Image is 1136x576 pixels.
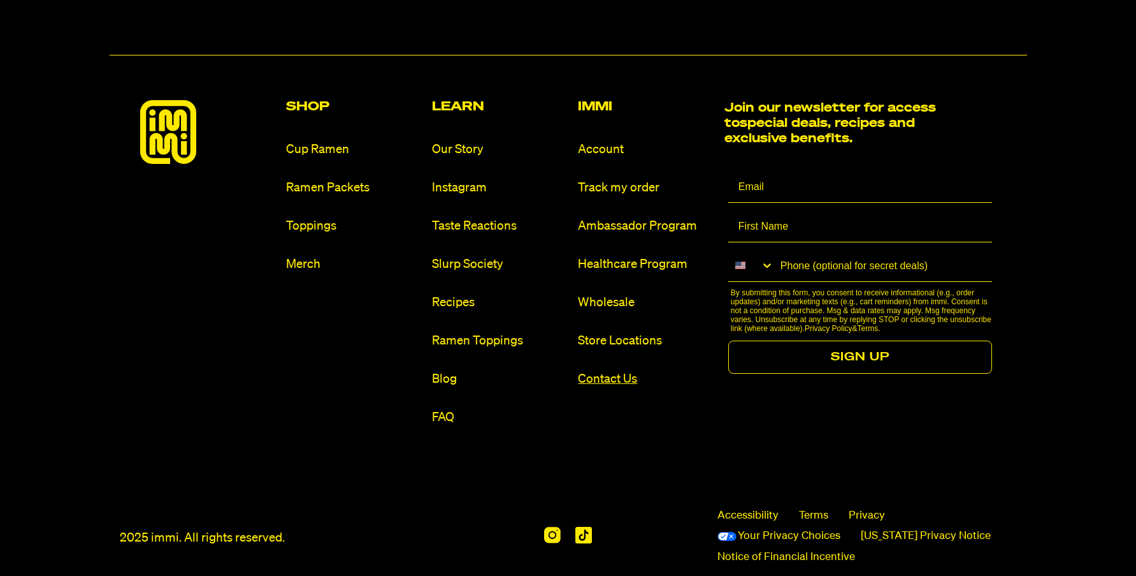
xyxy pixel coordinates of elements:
input: First Name [728,210,993,242]
a: Cup Ramen [286,141,422,158]
a: Account [578,141,714,158]
a: FAQ [432,409,568,426]
a: Terms [799,508,828,524]
a: Contact Us [578,371,714,388]
a: Track my order [578,179,714,196]
p: By submitting this form, you consent to receive informational (e.g., order updates) and/or market... [731,288,996,333]
a: Healthcare Program [578,256,714,273]
input: Email [728,171,993,203]
a: Merch [286,256,422,273]
a: Instagram [432,179,568,196]
button: Search Countries [728,250,774,281]
a: Store Locations [578,332,714,350]
a: Notice of Financial Incentive [717,550,855,565]
a: Blog [432,371,568,388]
a: Our Story [432,141,568,158]
img: immieats [140,100,196,164]
h2: Shop [286,100,422,113]
a: Privacy Policy [805,324,852,333]
a: Recipes [432,294,568,311]
a: Ramen Toppings [432,332,568,350]
p: 2025 immi. All rights reserved. [120,529,285,547]
a: Ramen Packets [286,179,422,196]
button: SIGN UP [728,341,993,374]
a: Ambassador Program [578,218,714,235]
a: Your Privacy Choices [717,529,840,544]
span: Accessibility [717,508,779,524]
h2: Learn [432,100,568,113]
a: [US_STATE] Privacy Notice [861,529,991,544]
h2: Immi [578,100,714,113]
a: Wholesale [578,294,714,311]
iframe: Marketing Popup [6,519,120,570]
a: Privacy [849,508,885,524]
a: Terms [858,324,879,333]
a: Taste Reactions [432,218,568,235]
a: Toppings [286,218,422,235]
a: Slurp Society [432,256,568,273]
img: California Consumer Privacy Act (CCPA) Opt-Out Icon [717,532,737,541]
img: Tiktok [575,527,592,543]
h2: Join our newsletter for access to special deals, recipes and exclusive benefits. [724,100,944,146]
img: United States [735,260,745,270]
input: Phone (optional for secret deals) [774,250,993,281]
img: Instagram [544,527,560,543]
